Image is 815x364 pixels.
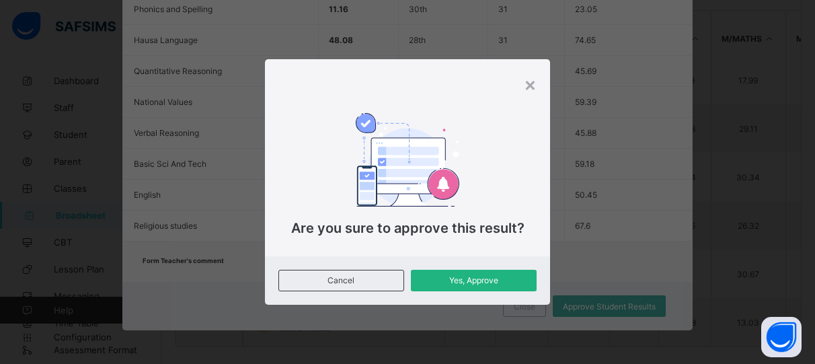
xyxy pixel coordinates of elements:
span: Yes, Approve [421,275,527,285]
span: Are you sure to approve this result? [291,220,525,236]
div: × [524,73,537,96]
button: Open asap [761,317,802,357]
img: approval.b46c5b665252442170a589d15ef2ebe7.svg [356,113,459,206]
span: Cancel [289,275,393,285]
